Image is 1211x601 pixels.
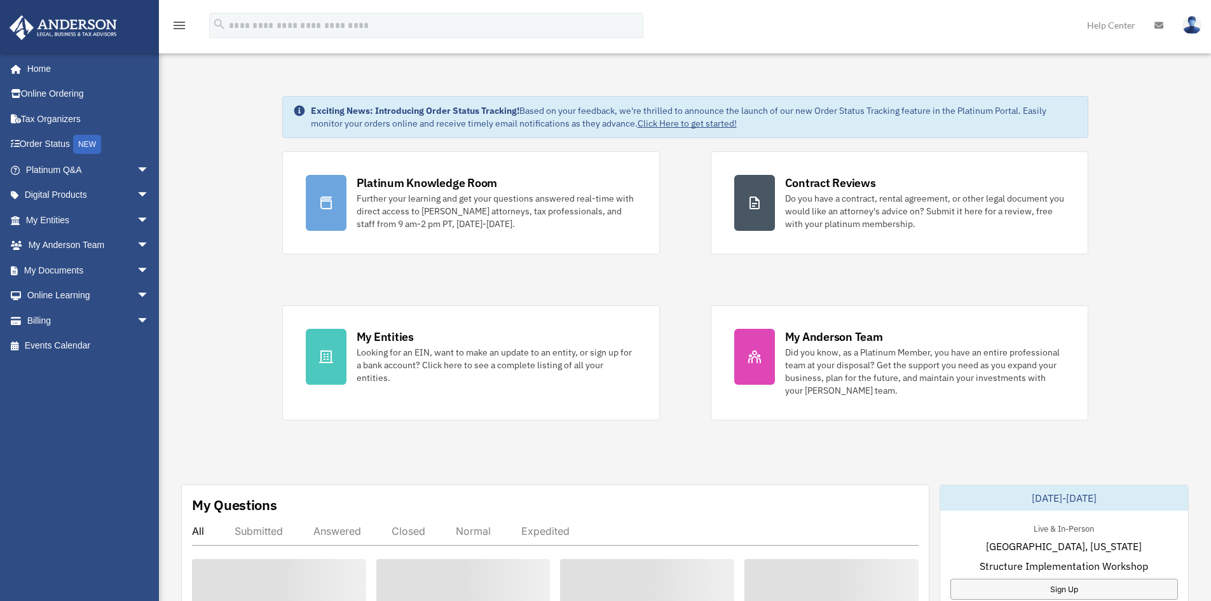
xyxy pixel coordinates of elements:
[9,207,168,233] a: My Entitiesarrow_drop_down
[313,525,361,537] div: Answered
[311,105,519,116] strong: Exciting News: Introducing Order Status Tracking!
[785,175,876,191] div: Contract Reviews
[785,329,883,345] div: My Anderson Team
[986,539,1142,554] span: [GEOGRAPHIC_DATA], [US_STATE]
[192,525,204,537] div: All
[711,305,1088,420] a: My Anderson Team Did you know, as a Platinum Member, you have an entire professional team at your...
[137,258,162,284] span: arrow_drop_down
[137,233,162,259] span: arrow_drop_down
[711,151,1088,254] a: Contract Reviews Do you have a contract, rental agreement, or other legal document you would like...
[940,485,1188,511] div: [DATE]-[DATE]
[282,305,660,420] a: My Entities Looking for an EIN, want to make an update to an entity, or sign up for a bank accoun...
[9,132,168,158] a: Order StatusNEW
[392,525,425,537] div: Closed
[235,525,283,537] div: Submitted
[357,329,414,345] div: My Entities
[9,81,168,107] a: Online Ordering
[282,151,660,254] a: Platinum Knowledge Room Further your learning and get your questions answered real-time with dire...
[9,233,168,258] a: My Anderson Teamarrow_drop_down
[137,308,162,334] span: arrow_drop_down
[172,18,187,33] i: menu
[1182,16,1201,34] img: User Pic
[9,333,168,359] a: Events Calendar
[137,183,162,209] span: arrow_drop_down
[9,157,168,183] a: Platinum Q&Aarrow_drop_down
[950,579,1178,600] a: Sign Up
[521,525,570,537] div: Expedited
[9,56,162,81] a: Home
[9,106,168,132] a: Tax Organizers
[137,207,162,233] span: arrow_drop_down
[137,283,162,309] span: arrow_drop_down
[638,118,737,129] a: Click Here to get started!
[980,558,1148,574] span: Structure Implementation Workshop
[212,17,226,31] i: search
[456,525,491,537] div: Normal
[9,308,168,333] a: Billingarrow_drop_down
[357,346,636,384] div: Looking for an EIN, want to make an update to an entity, or sign up for a bank account? Click her...
[73,135,101,154] div: NEW
[9,258,168,283] a: My Documentsarrow_drop_down
[357,175,498,191] div: Platinum Knowledge Room
[6,15,121,40] img: Anderson Advisors Platinum Portal
[311,104,1078,130] div: Based on your feedback, we're thrilled to announce the launch of our new Order Status Tracking fe...
[9,183,168,208] a: Digital Productsarrow_drop_down
[1023,521,1104,534] div: Live & In-Person
[357,192,636,230] div: Further your learning and get your questions answered real-time with direct access to [PERSON_NAM...
[172,22,187,33] a: menu
[192,495,277,515] div: My Questions
[9,283,168,308] a: Online Learningarrow_drop_down
[137,157,162,183] span: arrow_drop_down
[785,192,1065,230] div: Do you have a contract, rental agreement, or other legal document you would like an attorney's ad...
[785,346,1065,397] div: Did you know, as a Platinum Member, you have an entire professional team at your disposal? Get th...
